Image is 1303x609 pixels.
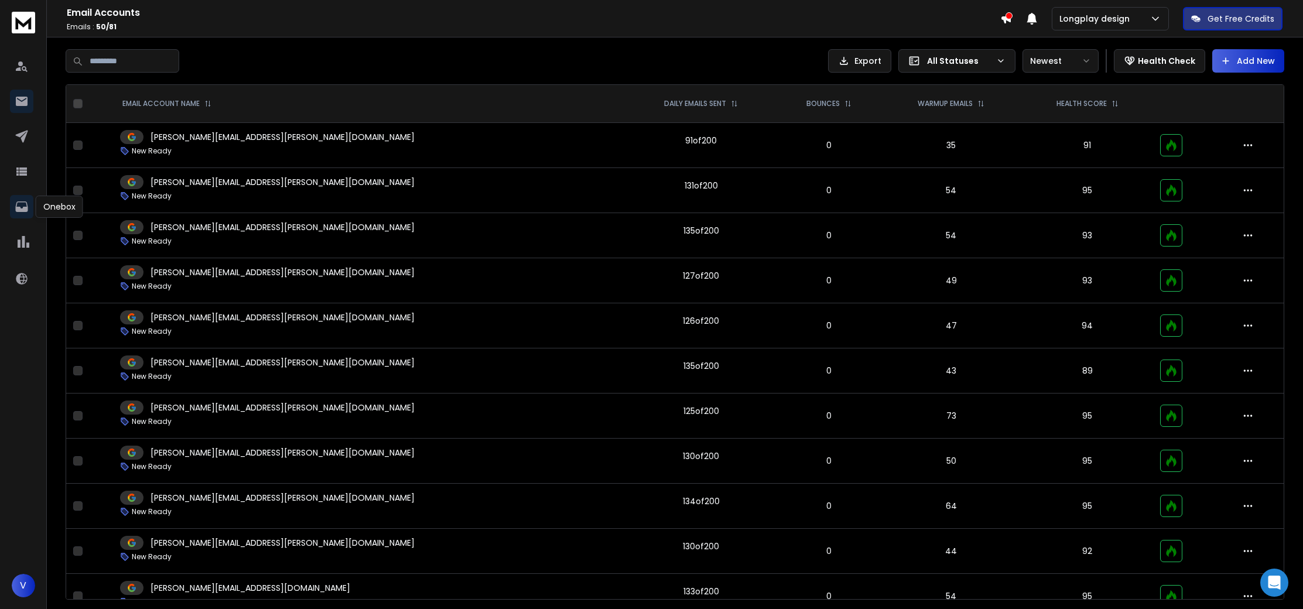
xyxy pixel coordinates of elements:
[683,586,719,597] div: 133 of 200
[1021,348,1154,394] td: 89
[132,146,172,156] p: New Ready
[683,360,719,372] div: 135 of 200
[132,191,172,201] p: New Ready
[881,213,1021,258] td: 54
[151,492,415,504] p: [PERSON_NAME][EMAIL_ADDRESS][PERSON_NAME][DOMAIN_NAME]
[1021,258,1154,303] td: 93
[132,372,172,381] p: New Ready
[36,196,83,218] div: Onebox
[151,176,415,188] p: [PERSON_NAME][EMAIL_ADDRESS][PERSON_NAME][DOMAIN_NAME]
[1114,49,1205,73] button: Health Check
[1021,529,1154,574] td: 92
[881,258,1021,303] td: 49
[132,462,172,471] p: New Ready
[881,484,1021,529] td: 64
[683,540,719,552] div: 130 of 200
[881,439,1021,484] td: 50
[151,266,415,278] p: [PERSON_NAME][EMAIL_ADDRESS][PERSON_NAME][DOMAIN_NAME]
[132,552,172,562] p: New Ready
[122,99,211,108] div: EMAIL ACCOUNT NAME
[881,168,1021,213] td: 54
[806,99,840,108] p: BOUNCES
[132,597,172,607] p: New Ready
[151,312,415,323] p: [PERSON_NAME][EMAIL_ADDRESS][PERSON_NAME][DOMAIN_NAME]
[784,410,874,422] p: 0
[151,537,415,549] p: [PERSON_NAME][EMAIL_ADDRESS][PERSON_NAME][DOMAIN_NAME]
[881,394,1021,439] td: 73
[1021,213,1154,258] td: 93
[151,582,350,594] p: [PERSON_NAME][EMAIL_ADDRESS][DOMAIN_NAME]
[1208,13,1274,25] p: Get Free Credits
[1022,49,1099,73] button: Newest
[881,123,1021,168] td: 35
[132,507,172,516] p: New Ready
[151,131,415,143] p: [PERSON_NAME][EMAIL_ADDRESS][PERSON_NAME][DOMAIN_NAME]
[881,348,1021,394] td: 43
[1021,303,1154,348] td: 94
[683,225,719,237] div: 135 of 200
[683,315,719,327] div: 126 of 200
[67,22,1000,32] p: Emails :
[1059,13,1134,25] p: Longplay design
[1021,168,1154,213] td: 95
[151,447,415,459] p: [PERSON_NAME][EMAIL_ADDRESS][PERSON_NAME][DOMAIN_NAME]
[881,529,1021,574] td: 44
[927,55,991,67] p: All Statuses
[784,545,874,557] p: 0
[96,22,117,32] span: 50 / 81
[1260,569,1288,597] div: Open Intercom Messenger
[784,275,874,286] p: 0
[1021,439,1154,484] td: 95
[784,139,874,151] p: 0
[685,135,717,146] div: 91 of 200
[1212,49,1284,73] button: Add New
[685,180,718,191] div: 131 of 200
[67,6,1000,20] h1: Email Accounts
[1021,484,1154,529] td: 95
[1138,55,1195,67] p: Health Check
[1021,394,1154,439] td: 95
[683,450,719,462] div: 130 of 200
[1021,123,1154,168] td: 91
[784,500,874,512] p: 0
[683,270,719,282] div: 127 of 200
[12,574,35,597] button: V
[784,365,874,377] p: 0
[151,357,415,368] p: [PERSON_NAME][EMAIL_ADDRESS][PERSON_NAME][DOMAIN_NAME]
[132,327,172,336] p: New Ready
[132,282,172,291] p: New Ready
[132,237,172,246] p: New Ready
[151,402,415,413] p: [PERSON_NAME][EMAIL_ADDRESS][PERSON_NAME][DOMAIN_NAME]
[664,99,726,108] p: DAILY EMAILS SENT
[1056,99,1107,108] p: HEALTH SCORE
[784,230,874,241] p: 0
[12,12,35,33] img: logo
[784,590,874,602] p: 0
[784,320,874,331] p: 0
[132,417,172,426] p: New Ready
[1183,7,1283,30] button: Get Free Credits
[683,405,719,417] div: 125 of 200
[918,99,973,108] p: WARMUP EMAILS
[683,495,720,507] div: 134 of 200
[784,184,874,196] p: 0
[784,455,874,467] p: 0
[881,303,1021,348] td: 47
[151,221,415,233] p: [PERSON_NAME][EMAIL_ADDRESS][PERSON_NAME][DOMAIN_NAME]
[828,49,891,73] button: Export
